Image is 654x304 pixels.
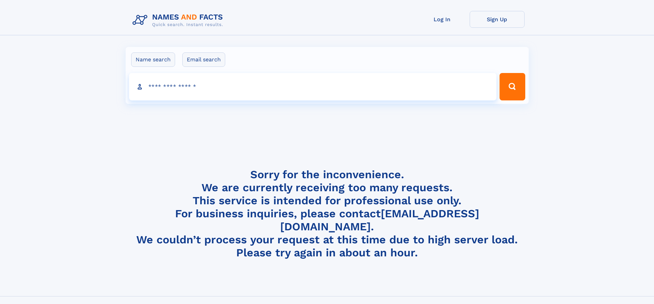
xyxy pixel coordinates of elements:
[131,52,175,67] label: Name search
[500,73,525,100] button: Search Button
[280,207,479,233] a: [EMAIL_ADDRESS][DOMAIN_NAME]
[130,168,525,259] h4: Sorry for the inconvenience. We are currently receiving too many requests. This service is intend...
[470,11,525,28] a: Sign Up
[130,11,229,29] img: Logo Names and Facts
[129,73,497,100] input: search input
[415,11,470,28] a: Log In
[182,52,225,67] label: Email search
